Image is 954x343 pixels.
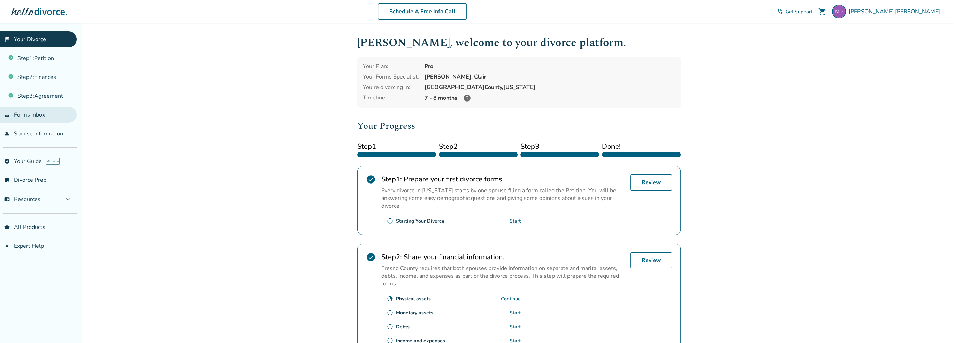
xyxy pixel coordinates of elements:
[630,174,672,191] a: Review
[425,94,675,102] div: 7 - 8 months
[510,323,521,330] a: Start
[381,174,625,184] h2: Prepare your first divorce forms.
[520,141,599,152] span: Step 3
[4,158,10,164] span: explore
[363,94,419,102] div: Timeline:
[396,310,433,316] div: Monetary assets
[425,73,675,81] div: [PERSON_NAME]. Clair
[366,252,376,262] span: check_circle
[357,119,681,133] h2: Your Progress
[381,252,402,262] strong: Step 2 :
[501,296,521,302] a: Continue
[4,196,10,202] span: menu_book
[387,323,393,330] span: radio_button_unchecked
[396,218,444,224] div: Starting Your Divorce
[425,62,675,70] div: Pro
[4,112,10,118] span: inbox
[777,8,812,15] a: phone_in_talkGet Support
[4,131,10,136] span: people
[630,252,672,268] a: Review
[919,310,954,343] iframe: Chat Widget
[381,252,625,262] h2: Share your financial information.
[381,174,402,184] strong: Step 1 :
[357,141,436,152] span: Step 1
[4,177,10,183] span: list_alt_check
[381,187,625,210] p: Every divorce in [US_STATE] starts by one spouse filing a form called the Petition. You will be a...
[786,8,812,15] span: Get Support
[64,195,72,203] span: expand_more
[396,323,410,330] div: Debts
[387,218,393,224] span: radio_button_unchecked
[381,264,625,288] p: Fresno County requires that both spouses provide information on separate and marital assets, debt...
[4,37,10,42] span: flag_2
[378,3,467,20] a: Schedule A Free Info Call
[363,62,419,70] div: Your Plan:
[357,34,681,51] h1: [PERSON_NAME] , welcome to your divorce platform.
[363,83,419,91] div: You're divorcing in:
[510,310,521,316] a: Start
[14,111,45,119] span: Forms Inbox
[849,8,943,15] span: [PERSON_NAME] [PERSON_NAME]
[363,73,419,81] div: Your Forms Specialist:
[818,7,826,16] span: shopping_cart
[777,9,783,14] span: phone_in_talk
[387,310,393,316] span: radio_button_unchecked
[602,141,681,152] span: Done!
[425,83,675,91] div: [GEOGRAPHIC_DATA] County, [US_STATE]
[366,174,376,184] span: check_circle
[4,224,10,230] span: shopping_basket
[832,5,846,18] img: michelledodson1115@gmail.com
[387,296,393,302] span: clock_loader_40
[4,243,10,249] span: groups
[439,141,518,152] span: Step 2
[4,195,40,203] span: Resources
[396,296,431,302] div: Physical assets
[46,158,60,165] span: AI beta
[510,218,521,224] a: Start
